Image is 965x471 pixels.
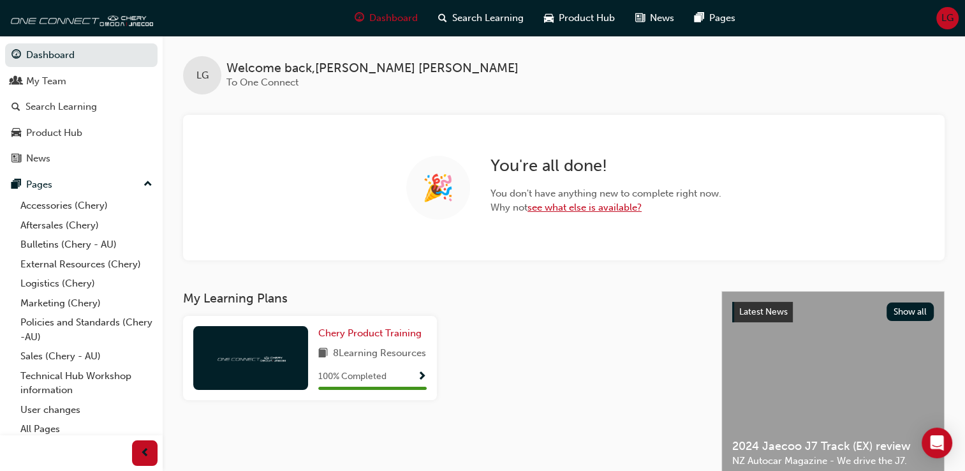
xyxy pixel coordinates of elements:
[5,121,158,145] a: Product Hub
[732,302,934,322] a: Latest NewsShow all
[11,76,21,87] span: people-icon
[26,151,50,166] div: News
[5,95,158,119] a: Search Learning
[422,181,454,195] span: 🎉
[15,347,158,366] a: Sales (Chery - AU)
[140,445,150,461] span: prev-icon
[318,326,427,341] a: Chery Product Training
[732,454,934,468] span: NZ Autocar Magazine - We drive the J7.
[15,216,158,235] a: Aftersales (Chery)
[534,5,625,31] a: car-iconProduct Hub
[559,11,615,26] span: Product Hub
[922,428,952,458] div: Open Intercom Messenger
[625,5,684,31] a: news-iconNews
[887,303,934,321] button: Show all
[333,346,426,362] span: 8 Learning Resources
[226,77,298,88] span: To One Connect
[684,5,746,31] a: pages-iconPages
[11,128,21,139] span: car-icon
[11,101,20,113] span: search-icon
[26,74,66,89] div: My Team
[5,147,158,170] a: News
[226,61,519,76] span: Welcome back , [PERSON_NAME] [PERSON_NAME]
[11,50,21,61] span: guage-icon
[650,11,674,26] span: News
[5,43,158,67] a: Dashboard
[15,313,158,347] a: Policies and Standards (Chery -AU)
[318,370,387,384] span: 100 % Completed
[417,371,427,383] span: Show Progress
[544,10,554,26] span: car-icon
[15,419,158,439] a: All Pages
[732,439,934,454] span: 2024 Jaecoo J7 Track (EX) review
[15,196,158,216] a: Accessories (Chery)
[355,10,364,26] span: guage-icon
[15,255,158,274] a: External Resources (Chery)
[428,5,534,31] a: search-iconSearch Learning
[369,11,418,26] span: Dashboard
[15,400,158,420] a: User changes
[183,291,701,306] h3: My Learning Plans
[15,274,158,294] a: Logistics (Chery)
[144,176,152,193] span: up-icon
[15,294,158,313] a: Marketing (Chery)
[318,327,422,339] span: Chery Product Training
[490,156,721,176] h2: You ' re all done!
[635,10,645,26] span: news-icon
[5,70,158,93] a: My Team
[26,100,97,114] div: Search Learning
[6,5,153,31] img: oneconnect
[216,352,286,364] img: oneconnect
[15,366,158,400] a: Technical Hub Workshop information
[11,179,21,191] span: pages-icon
[5,173,158,197] button: Pages
[739,306,788,317] span: Latest News
[936,7,959,29] button: LG
[26,177,52,192] div: Pages
[11,153,21,165] span: news-icon
[26,126,82,140] div: Product Hub
[438,10,447,26] span: search-icon
[318,346,328,362] span: book-icon
[196,68,209,83] span: LG
[15,235,158,255] a: Bulletins (Chery - AU)
[5,41,158,173] button: DashboardMy TeamSearch LearningProduct HubNews
[695,10,704,26] span: pages-icon
[709,11,735,26] span: Pages
[417,369,427,385] button: Show Progress
[344,5,428,31] a: guage-iconDashboard
[490,200,721,215] span: Why not
[452,11,524,26] span: Search Learning
[941,11,954,26] span: LG
[490,186,721,201] span: You don ' t have anything new to complete right now.
[527,202,642,213] a: see what else is available?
